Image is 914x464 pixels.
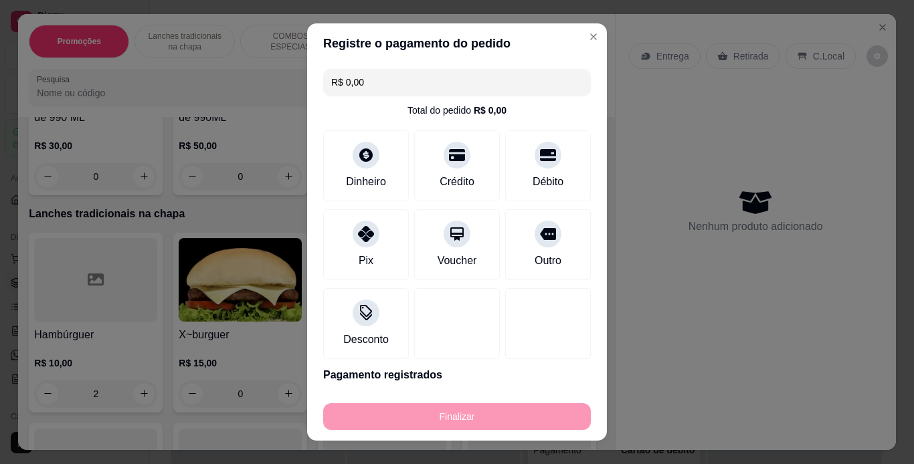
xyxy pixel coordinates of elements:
[407,104,507,117] div: Total do pedido
[533,174,563,190] div: Débito
[474,104,507,117] div: R$ 0,00
[535,253,561,269] div: Outro
[346,174,386,190] div: Dinheiro
[323,367,591,383] p: Pagamento registrados
[331,69,583,96] input: Ex.: hambúrguer de cordeiro
[583,26,604,47] button: Close
[438,253,477,269] div: Voucher
[343,332,389,348] div: Desconto
[440,174,474,190] div: Crédito
[307,23,607,64] header: Registre o pagamento do pedido
[359,253,373,269] div: Pix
